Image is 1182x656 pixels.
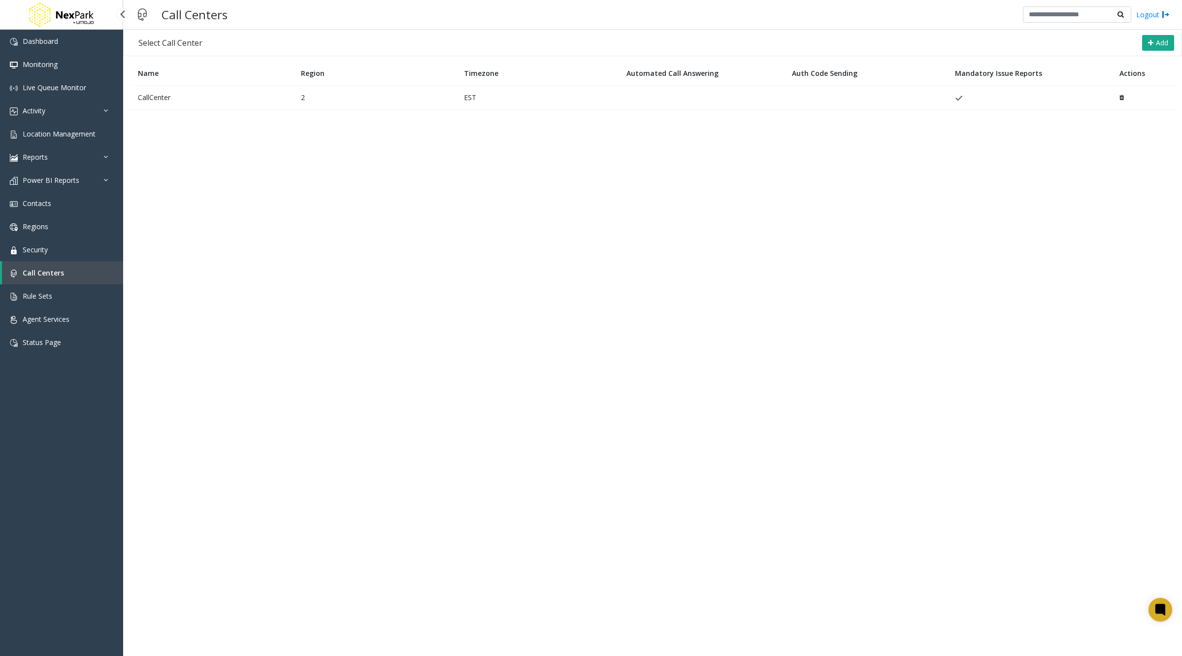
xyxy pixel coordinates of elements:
span: Power BI Reports [23,175,79,185]
th: Mandatory Issue Reports [948,61,1112,86]
span: Reports [23,152,48,162]
span: Status Page [23,338,61,347]
img: 'icon' [10,177,18,185]
img: 'icon' [10,316,18,324]
div: Select Call Center [124,32,217,54]
img: 'icon' [10,223,18,231]
span: Security [23,245,48,254]
img: 'icon' [10,154,18,162]
span: Add [1156,38,1168,47]
span: Dashboard [23,36,58,46]
th: Actions [1112,61,1175,86]
th: Region [294,61,457,86]
img: 'icon' [10,131,18,138]
td: CallCenter [131,85,294,109]
span: Regions [23,222,48,231]
img: pageIcon [133,2,152,27]
span: Live Queue Monitor [23,83,86,92]
img: check [955,94,963,103]
img: logout [1162,9,1170,20]
span: Contacts [23,199,51,208]
button: Add [1142,35,1174,51]
img: 'icon' [10,246,18,254]
img: 'icon' [10,270,18,277]
span: Agent Services [23,314,69,324]
img: 'icon' [10,38,18,46]
a: Logout [1136,9,1170,20]
td: EST [457,85,620,109]
img: 'icon' [10,339,18,347]
td: 2 [294,85,457,109]
span: Call Centers [23,268,64,277]
img: 'icon' [10,107,18,115]
th: Timezone [457,61,620,86]
th: Automated Call Answering [619,61,785,86]
span: Location Management [23,129,96,138]
span: Activity [23,106,45,115]
img: 'icon' [10,84,18,92]
th: Name [131,61,294,86]
a: Call Centers [2,261,123,284]
img: 'icon' [10,293,18,301]
img: 'icon' [10,200,18,208]
h3: Call Centers [157,2,232,27]
span: Monitoring [23,60,58,69]
th: Auth Code Sending [785,61,948,86]
span: Rule Sets [23,291,52,301]
img: 'icon' [10,61,18,69]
